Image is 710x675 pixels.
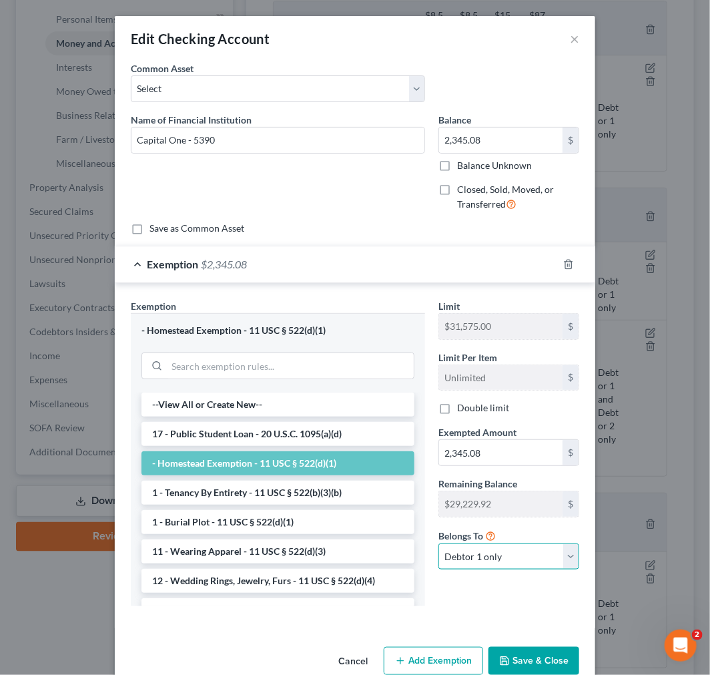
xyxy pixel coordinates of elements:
[131,300,176,312] span: Exemption
[665,630,697,662] iframe: Intercom live chat
[457,401,509,415] label: Double limit
[563,128,579,153] div: $
[563,491,579,517] div: $
[438,477,517,491] label: Remaining Balance
[439,365,563,391] input: --
[439,491,563,517] input: --
[131,114,252,126] span: Name of Financial Institution
[141,324,414,337] div: - Homestead Exemption - 11 USC § 522(d)(1)
[141,481,414,505] li: 1 - Tenancy By Entirety - 11 USC § 522(b)(3)(b)
[149,222,244,235] label: Save as Common Asset
[328,648,378,675] button: Cancel
[141,422,414,446] li: 17 - Public Student Loan - 20 U.S.C. 1095(a)(d)
[457,184,554,210] span: Closed, Sold, Moved, or Transferred
[438,351,497,365] label: Limit Per Item
[563,365,579,391] div: $
[488,647,579,675] button: Save & Close
[201,258,247,270] span: $2,345.08
[141,569,414,593] li: 12 - Wedding Rings, Jewelry, Furs - 11 USC § 522(d)(4)
[570,31,579,47] button: ×
[167,353,414,379] input: Search exemption rules...
[457,159,532,172] label: Balance Unknown
[131,128,424,153] input: Enter name...
[141,598,414,622] li: 13 - Animals & Livestock - 11 USC § 522(d)(3)
[147,258,198,270] span: Exemption
[438,530,483,541] span: Belongs To
[131,29,270,48] div: Edit Checking Account
[438,113,471,127] label: Balance
[439,314,563,339] input: --
[563,440,579,465] div: $
[439,128,563,153] input: 0.00
[439,440,563,465] input: 0.00
[141,393,414,417] li: --View All or Create New--
[692,630,703,640] span: 2
[141,451,414,475] li: - Homestead Exemption - 11 USC § 522(d)(1)
[438,427,516,438] span: Exempted Amount
[141,539,414,564] li: 11 - Wearing Apparel - 11 USC § 522(d)(3)
[438,300,460,312] span: Limit
[563,314,579,339] div: $
[384,647,483,675] button: Add Exemption
[141,510,414,534] li: 1 - Burial Plot - 11 USC § 522(d)(1)
[131,61,194,75] label: Common Asset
